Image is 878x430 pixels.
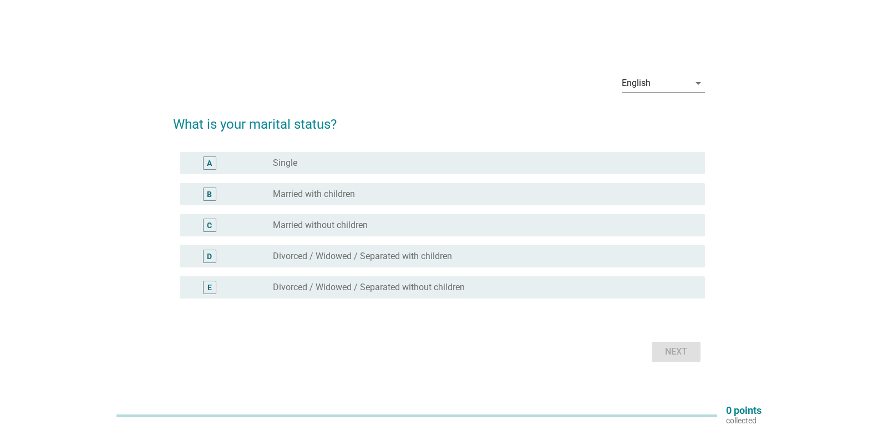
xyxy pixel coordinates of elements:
div: English [622,78,651,88]
h2: What is your marital status? [173,103,705,134]
label: Divorced / Widowed / Separated with children [273,251,452,262]
p: collected [726,416,762,426]
div: B [207,188,212,200]
div: C [207,219,212,231]
label: Divorced / Widowed / Separated without children [273,282,465,293]
p: 0 points [726,406,762,416]
label: Married with children [273,189,355,200]
label: Married without children [273,220,368,231]
div: E [207,281,212,293]
div: D [207,250,212,262]
div: A [207,157,212,169]
label: Single [273,158,297,169]
i: arrow_drop_down [692,77,705,90]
